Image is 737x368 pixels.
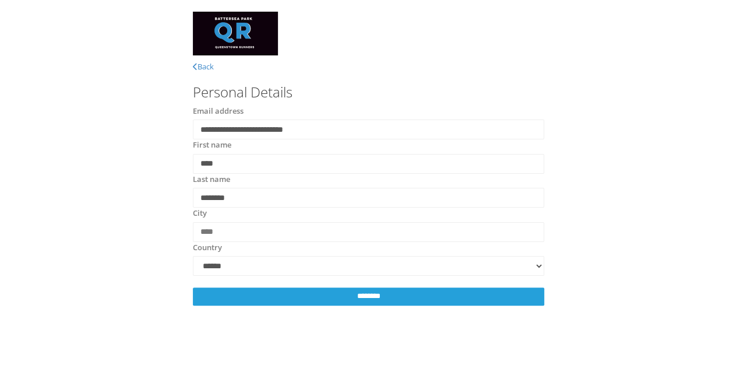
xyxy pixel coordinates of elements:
h3: Personal Details [193,85,544,100]
a: Back [193,61,214,72]
label: Country [193,242,222,254]
label: City [193,208,207,219]
label: Last name [193,174,230,185]
label: First name [193,139,231,151]
label: Email address [193,106,244,117]
img: ttrevisedlogo.png [193,12,278,55]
